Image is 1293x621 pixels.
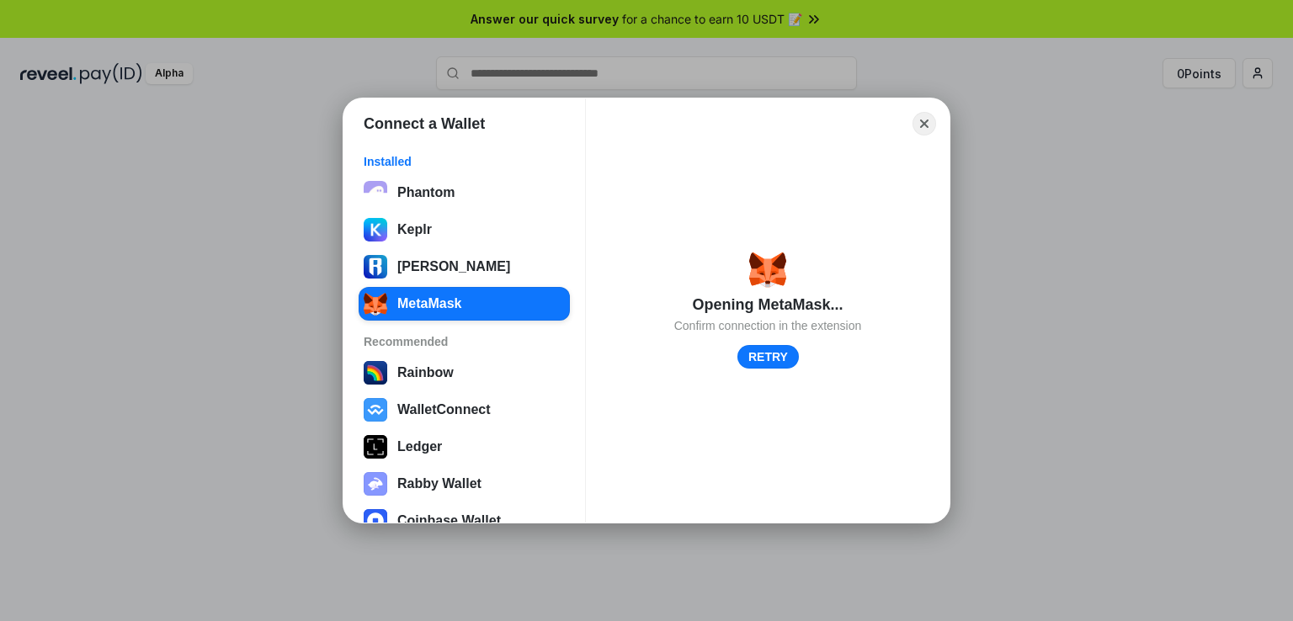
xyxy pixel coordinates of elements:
img: svg+xml,%3Csvg%20xmlns%3D%22http%3A%2F%2Fwww.w3.org%2F2000%2Fsvg%22%20fill%3D%22none%22%20viewBox... [364,472,387,496]
button: WalletConnect [359,393,570,427]
div: Rainbow [397,365,454,380]
div: Recommended [364,334,565,349]
img: svg+xml,%3Csvg%20width%3D%22120%22%20height%3D%22120%22%20viewBox%3D%220%200%20120%20120%22%20fil... [364,361,387,385]
div: Keplr [397,222,432,237]
img: ByMCUfJCc2WaAAAAAElFTkSuQmCC [364,218,387,241]
img: svg+xml;base64,PHN2ZyB3aWR0aD0iMzUiIGhlaWdodD0iMzQiIHZpZXdCb3g9IjAgMCAzNSAzNCIgZmlsbD0ibm9uZSIgeG... [749,251,786,288]
div: WalletConnect [397,402,491,417]
button: Phantom [359,176,570,210]
button: [PERSON_NAME] [359,250,570,284]
img: epq2vO3P5aLWl15yRS7Q49p1fHTx2Sgh99jU3kfXv7cnPATIVQHAx5oQs66JWv3SWEjHOsb3kKgmE5WNBxBId7C8gm8wEgOvz... [364,181,387,204]
button: RETRY [737,345,799,369]
button: Coinbase Wallet [359,504,570,538]
button: Keplr [359,213,570,247]
button: Rabby Wallet [359,467,570,501]
div: Ledger [397,439,442,454]
div: Installed [364,154,565,169]
button: MetaMask [359,287,570,321]
button: Rainbow [359,356,570,390]
div: Opening MetaMask... [692,295,843,315]
div: RETRY [748,349,788,364]
div: [PERSON_NAME] [397,259,510,274]
div: MetaMask [397,296,461,311]
img: svg+xml,%3Csvg%20xmlns%3D%22http%3A%2F%2Fwww.w3.org%2F2000%2Fsvg%22%20width%3D%2228%22%20height%3... [364,435,387,459]
button: Ledger [359,430,570,464]
h1: Connect a Wallet [364,114,485,134]
img: svg+xml;base64,PHN2ZyB3aWR0aD0iMzUiIGhlaWdodD0iMzQiIHZpZXdCb3g9IjAgMCAzNSAzNCIgZmlsbD0ibm9uZSIgeG... [364,292,387,316]
img: svg%3E%0A [364,255,387,279]
button: Close [913,112,936,135]
div: Coinbase Wallet [397,513,501,528]
div: Phantom [397,185,455,200]
img: svg+xml,%3Csvg%20width%3D%2228%22%20height%3D%2228%22%20viewBox%3D%220%200%2028%2028%22%20fill%3D... [364,509,387,533]
img: svg+xml,%3Csvg%20width%3D%2228%22%20height%3D%2228%22%20viewBox%3D%220%200%2028%2028%22%20fill%3D... [364,398,387,422]
div: Confirm connection in the extension [674,318,862,333]
div: Rabby Wallet [397,476,482,491]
